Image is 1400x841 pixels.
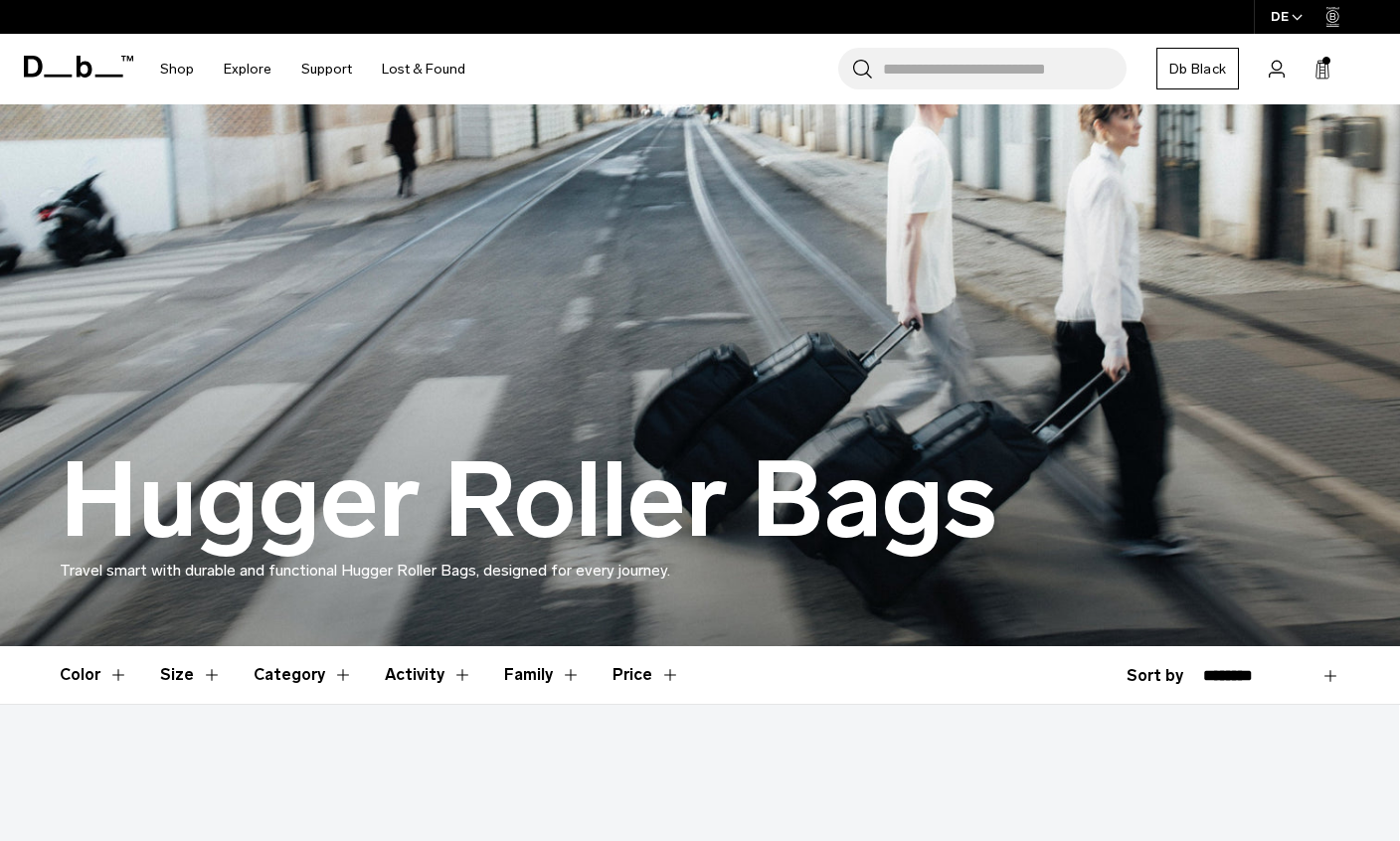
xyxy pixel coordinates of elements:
[60,443,997,559] h1: Hugger Roller Bags
[160,34,194,104] a: Shop
[301,34,352,104] a: Support
[612,646,680,704] button: Toggle Price
[60,646,128,704] button: Toggle Filter
[504,646,581,704] button: Toggle Filter
[145,34,480,104] nav: Main Navigation
[382,34,465,104] a: Lost & Found
[160,646,222,704] button: Toggle Filter
[385,646,472,704] button: Toggle Filter
[60,561,670,580] span: Travel smart with durable and functional Hugger Roller Bags, designed for every journey.
[1156,48,1239,89] a: Db Black
[254,646,353,704] button: Toggle Filter
[224,34,271,104] a: Explore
